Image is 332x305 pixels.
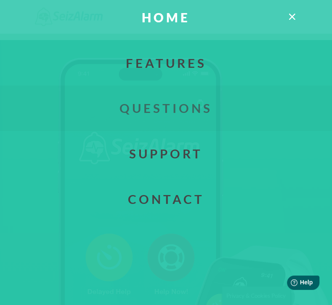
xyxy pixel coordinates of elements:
iframe: Help widget launcher [257,272,323,296]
